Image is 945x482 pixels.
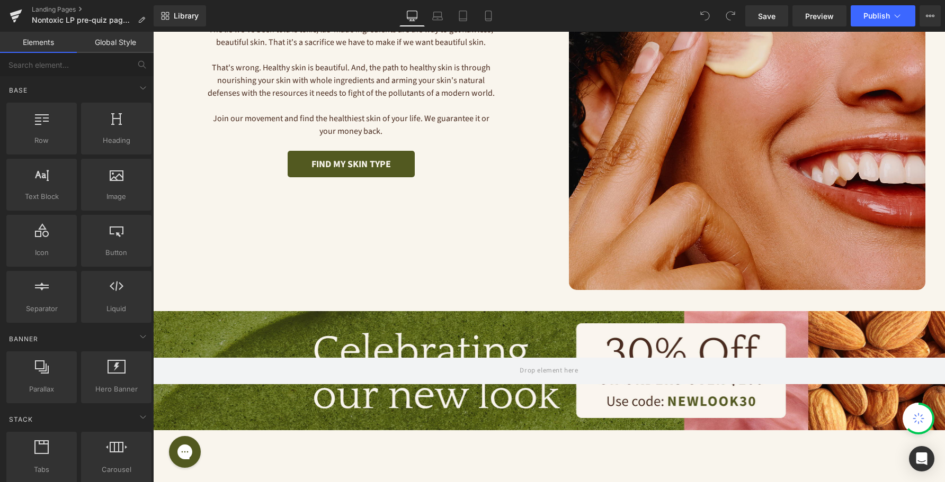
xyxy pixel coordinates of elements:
[174,11,199,21] span: Library
[10,464,74,475] span: Tabs
[758,11,775,22] span: Save
[10,384,74,395] span: Parallax
[53,80,343,106] p: Join our movement and find the healthiest skin of your life. We guarantee it or your money back.
[158,127,238,139] span: Find my skin type
[8,85,29,95] span: Base
[10,191,74,202] span: Text Block
[792,5,846,26] a: Preview
[10,135,74,146] span: Row
[84,247,148,258] span: Button
[11,401,53,440] iframe: Gorgias live chat messenger
[84,135,148,146] span: Heading
[32,5,154,14] a: Landing Pages
[84,464,148,475] span: Carousel
[53,30,343,68] p: That's wrong. Healthy skin is beautiful. And, the path to healthy skin is through nourishing your...
[909,446,934,471] div: Open Intercom Messenger
[399,5,425,26] a: Desktop
[805,11,834,22] span: Preview
[84,191,148,202] span: Image
[77,32,154,53] a: Global Style
[476,5,501,26] a: Mobile
[8,414,34,424] span: Stack
[10,303,74,314] span: Separator
[84,303,148,314] span: Liquid
[135,119,262,145] a: Find my skin type
[8,334,39,344] span: Banner
[851,5,915,26] button: Publish
[10,247,74,258] span: Icon
[720,5,741,26] button: Redo
[84,384,148,395] span: Hero Banner
[450,5,476,26] a: Tablet
[694,5,716,26] button: Undo
[425,5,450,26] a: Laptop
[920,5,941,26] button: More
[154,5,206,26] a: New Library
[32,16,133,24] span: Nontoxic LP pre-quiz page REBRAND
[863,12,890,20] span: Publish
